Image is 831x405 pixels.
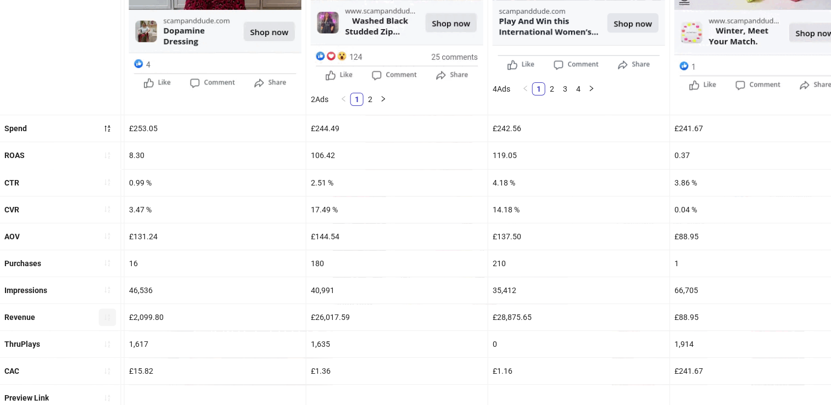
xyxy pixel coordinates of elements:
b: Spend [4,124,27,133]
li: Next Page [585,82,598,95]
span: 4 Ads [493,85,510,93]
li: 1 [350,93,364,106]
div: 0.99 % [125,170,306,196]
div: 180 [306,250,488,277]
li: 2 [364,93,377,106]
div: 16 [125,250,306,277]
li: Next Page [377,93,390,106]
div: £26,017.59 [306,304,488,330]
div: 2.51 % [306,170,488,196]
a: 1 [351,93,363,105]
button: left [519,82,532,95]
div: £137.50 [488,223,670,250]
li: 2 [545,82,559,95]
a: 2 [364,93,376,105]
a: 2 [546,83,558,95]
div: £131.24 [125,223,306,250]
span: sort-ascending [104,340,111,348]
div: £253.05 [125,115,306,142]
div: 1,617 [125,331,306,357]
div: 8.30 [125,142,306,168]
div: £244.49 [306,115,488,142]
div: £1.36 [306,358,488,384]
li: Previous Page [519,82,532,95]
div: 119.05 [488,142,670,168]
b: Purchases [4,259,41,268]
div: 40,991 [306,277,488,303]
span: sort-ascending [104,313,111,321]
li: 3 [559,82,572,95]
div: £15.82 [125,358,306,384]
div: 3.47 % [125,196,306,223]
a: 3 [559,83,571,95]
span: right [588,85,595,92]
b: CTR [4,178,19,187]
div: £2,099.80 [125,304,306,330]
span: left [341,95,347,102]
div: 106.42 [306,142,488,168]
b: Preview Link [4,393,49,402]
div: 0 [488,331,670,357]
b: Revenue [4,313,35,322]
b: CAC [4,367,19,375]
span: sort-ascending [104,394,111,402]
div: £242.56 [488,115,670,142]
div: 17.49 % [306,196,488,223]
span: sort-ascending [104,367,111,375]
span: sort-ascending [104,286,111,294]
span: sort-descending [104,125,111,132]
span: sort-ascending [104,232,111,240]
b: Impressions [4,286,47,295]
span: left [522,85,529,92]
span: 2 Ads [311,95,328,104]
div: 210 [488,250,670,277]
div: £28,875.65 [488,304,670,330]
div: 14.18 % [488,196,670,223]
span: sort-ascending [104,259,111,267]
div: 46,536 [125,277,306,303]
div: £144.54 [306,223,488,250]
div: 35,412 [488,277,670,303]
span: sort-ascending [104,151,111,159]
b: ThruPlays [4,340,40,348]
div: £1.16 [488,358,670,384]
a: 4 [572,83,584,95]
b: CVR [4,205,19,214]
span: sort-ascending [104,178,111,186]
span: right [380,95,387,102]
a: 1 [533,83,545,95]
b: AOV [4,232,20,241]
button: right [377,93,390,106]
li: Previous Page [337,93,350,106]
button: right [585,82,598,95]
div: 1,635 [306,331,488,357]
span: sort-ascending [104,205,111,213]
li: 4 [572,82,585,95]
div: 4.18 % [488,170,670,196]
li: 1 [532,82,545,95]
b: ROAS [4,151,25,160]
button: left [337,93,350,106]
